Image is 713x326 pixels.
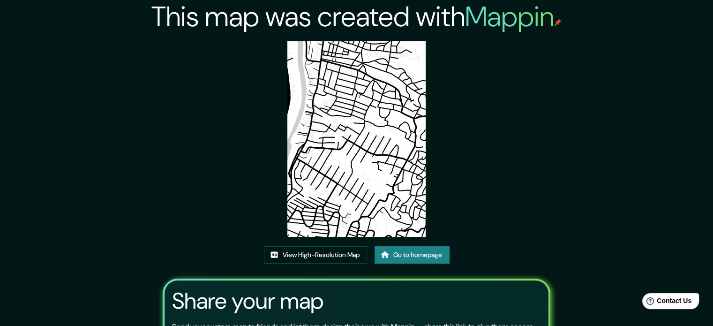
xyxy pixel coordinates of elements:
[264,246,367,264] a: View High-Resolution Map
[172,288,323,314] h3: Share your map
[287,41,426,237] img: created-map
[375,246,450,264] a: Go to homepage
[554,19,562,26] img: mappin-pin
[630,289,703,316] iframe: Help widget launcher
